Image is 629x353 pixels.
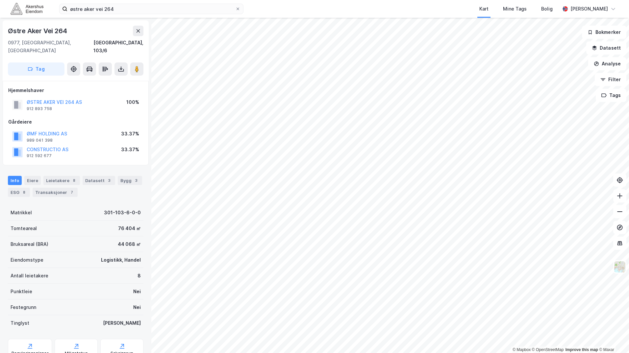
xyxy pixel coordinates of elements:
[566,347,598,352] a: Improve this map
[11,240,48,248] div: Bruksareal (BRA)
[24,176,41,185] div: Eiere
[106,177,113,184] div: 3
[588,57,626,70] button: Analyse
[103,319,141,327] div: [PERSON_NAME]
[586,41,626,55] button: Datasett
[121,130,139,138] div: 33.37%
[11,256,43,264] div: Eiendomstype
[479,5,489,13] div: Kart
[27,153,52,158] div: 912 592 677
[71,177,77,184] div: 8
[27,138,53,143] div: 989 041 398
[8,118,143,126] div: Gårdeiere
[8,188,30,197] div: ESG
[513,347,531,352] a: Mapbox
[8,39,93,55] div: 0977, [GEOGRAPHIC_DATA], [GEOGRAPHIC_DATA]
[11,224,37,232] div: Tomteareal
[11,209,32,217] div: Matrikkel
[596,321,629,353] div: Kontrollprogram for chat
[133,303,141,311] div: Nei
[118,224,141,232] div: 76 404 ㎡
[67,4,235,14] input: Søk på adresse, matrikkel, gårdeiere, leietakere eller personer
[541,5,553,13] div: Bolig
[596,321,629,353] iframe: Chat Widget
[121,146,139,153] div: 33.37%
[570,5,608,13] div: [PERSON_NAME]
[614,261,626,273] img: Z
[11,3,43,14] img: akershus-eiendom-logo.9091f326c980b4bce74ccdd9f866810c.svg
[595,73,626,86] button: Filter
[11,303,36,311] div: Festegrunn
[126,98,139,106] div: 100%
[8,86,143,94] div: Hjemmelshaver
[83,176,115,185] div: Datasett
[93,39,143,55] div: [GEOGRAPHIC_DATA], 103/6
[8,176,22,185] div: Info
[118,176,142,185] div: Bygg
[532,347,564,352] a: OpenStreetMap
[11,319,29,327] div: Tinglyst
[8,26,68,36] div: Østre Aker Vei 264
[133,177,139,184] div: 3
[68,189,75,196] div: 7
[11,288,32,295] div: Punktleie
[101,256,141,264] div: Logistikk, Handel
[27,106,52,111] div: 912 893 758
[8,62,64,76] button: Tag
[582,26,626,39] button: Bokmerker
[138,272,141,280] div: 8
[596,89,626,102] button: Tags
[33,188,78,197] div: Transaksjoner
[104,209,141,217] div: 301-103-6-0-0
[503,5,527,13] div: Mine Tags
[43,176,80,185] div: Leietakere
[21,189,27,196] div: 8
[11,272,48,280] div: Antall leietakere
[133,288,141,295] div: Nei
[118,240,141,248] div: 44 068 ㎡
